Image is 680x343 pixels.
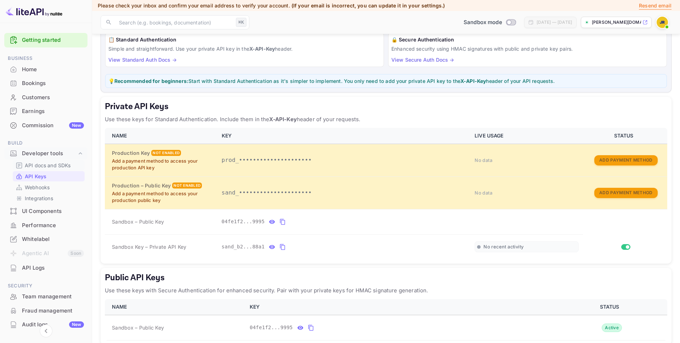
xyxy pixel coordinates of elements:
img: LiteAPI logo [6,6,62,17]
span: Sandbox mode [464,18,502,27]
div: Getting started [4,33,87,47]
div: Commission [22,122,84,130]
div: Switch to Production mode [461,18,518,27]
strong: Recommended for beginners: [114,78,188,84]
span: No data [475,157,492,163]
span: No data [475,190,492,196]
div: Active [602,324,622,332]
p: Add a payment method to access your production public key [112,190,213,204]
div: Home [4,63,87,77]
button: Add Payment Method [594,155,657,165]
p: sand_••••••••••••••••••••• [222,189,466,197]
th: NAME [105,128,217,144]
p: Use these keys for Standard Authentication. Include them in the header of your requests. [105,115,667,124]
th: KEY [217,128,471,144]
span: No recent activity [483,244,523,250]
div: Fraud management [4,304,87,318]
th: STATUS [583,128,667,144]
a: Add Payment Method [594,189,657,195]
p: API Keys [25,173,46,180]
p: Webhooks [25,184,50,191]
div: API Keys [13,171,85,181]
table: private api keys table [105,128,667,259]
div: Integrations [13,193,85,203]
a: Add Payment Method [594,157,657,163]
table: public api keys table [105,299,667,341]
button: Add Payment Method [594,188,657,198]
h6: 🔒 Secure Authentication [391,36,664,44]
h6: 📋 Standard Authentication [108,36,381,44]
div: API Logs [4,261,87,275]
p: API docs and SDKs [25,162,71,169]
img: John Richards [657,17,668,28]
span: Build [4,139,87,147]
p: Enhanced security using HMAC signatures with public and private key pairs. [391,45,664,52]
a: Integrations [16,195,82,202]
div: Earnings [4,105,87,118]
div: Not enabled [172,182,202,189]
div: [DATE] — [DATE] [537,19,572,26]
a: Team management [4,290,87,303]
span: Sandbox – Public Key [112,324,164,331]
a: CommissionNew [4,119,87,132]
h5: Private API Keys [105,101,667,112]
a: Whitelabel [4,232,87,246]
div: Performance [22,221,84,230]
span: sand_b2...88a1 [222,243,265,251]
th: NAME [105,299,245,315]
div: Customers [22,94,84,102]
div: API Logs [22,264,84,272]
p: Use these keys with Secure Authentication for enhanced security. Pair with your private keys for ... [105,286,667,295]
a: API Keys [16,173,82,180]
div: Team management [22,293,84,301]
div: Whitelabel [22,235,84,243]
p: [PERSON_NAME][DOMAIN_NAME]... [592,19,641,26]
a: View Secure Auth Docs → [391,57,454,63]
button: Collapse navigation [40,325,52,337]
div: New [69,122,84,129]
span: Business [4,55,87,62]
span: Please check your inbox and confirm your email address to verify your account. [98,2,290,9]
th: KEY [245,299,555,315]
div: Fraud management [22,307,84,315]
a: API docs and SDKs [16,162,82,169]
a: Fraud management [4,304,87,317]
span: (If your email is incorrect, you can update it in your settings.) [291,2,445,9]
div: Audit logsNew [4,318,87,332]
p: Simple and straightforward. Use your private API key in the header. [108,45,381,52]
a: Getting started [22,36,84,44]
div: Developer tools [22,150,77,158]
div: ⌘K [236,18,246,27]
h6: Production – Public Key [112,182,171,190]
a: Bookings [4,77,87,90]
div: Earnings [22,107,84,116]
strong: X-API-Key [249,46,275,52]
div: Webhooks [13,182,85,192]
div: Audit logs [22,321,84,329]
p: prod_••••••••••••••••••••• [222,156,466,164]
p: Add a payment method to access your production API key [112,158,213,171]
a: Performance [4,219,87,232]
div: Bookings [22,79,84,88]
div: Not enabled [151,150,181,156]
strong: X-API-Key [460,78,486,84]
th: LIVE USAGE [470,128,583,144]
a: Home [4,63,87,76]
div: Team management [4,290,87,304]
th: STATUS [555,299,667,315]
a: Audit logsNew [4,318,87,331]
a: UI Components [4,204,87,218]
span: 04fe1f2...9995 [250,324,293,331]
span: Sandbox – Public Key [112,218,164,225]
a: Customers [4,91,87,104]
span: 04fe1f2...9995 [222,218,265,225]
div: Developer tools [4,147,87,160]
p: Resend email [639,2,671,10]
a: View Standard Auth Docs → [108,57,177,63]
div: New [69,321,84,328]
div: Customers [4,91,87,105]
